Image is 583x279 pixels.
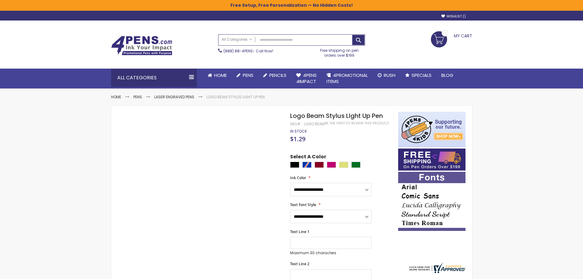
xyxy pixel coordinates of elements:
a: Pencils [258,69,291,82]
a: Blog [436,69,458,82]
img: Free shipping on orders over $199 [398,149,465,171]
a: Laser Engraved Pens [154,94,194,100]
span: Specials [412,72,432,78]
a: (888) 88-4PENS [223,48,253,54]
li: Logo Beam Stylus LIght Up Pen [207,95,265,100]
div: Green [351,162,361,168]
img: 4pens 4 kids [398,112,465,147]
span: 4Pens 4impact [296,72,317,85]
span: Ink Color [290,175,306,180]
a: Rush [373,69,400,82]
div: Gold [339,162,348,168]
span: Pens [243,72,253,78]
div: Free shipping on pen orders over $199 [314,46,365,58]
span: All Categories [222,37,252,42]
span: Text Line 1 [290,229,309,234]
div: Fushia [327,162,336,168]
img: font-personalization-examples [398,172,465,231]
a: Pens [232,69,258,82]
a: 4Pens4impact [291,69,322,89]
img: 4Pens Custom Pens and Promotional Products [111,36,172,55]
p: Maximum 30 characters [290,251,372,255]
div: All Categories [111,69,197,87]
a: Home [111,94,121,100]
a: Pens [133,94,142,100]
span: 4PROMOTIONAL ITEMS [327,72,368,85]
span: Home [214,72,227,78]
a: Specials [400,69,436,82]
span: - Call Now! [223,48,273,54]
strong: SKU [290,121,301,126]
span: Text Line 2 [290,261,309,266]
img: 4pens.com widget logo [408,263,466,273]
div: logo beam [304,122,325,126]
a: Home [203,69,232,82]
div: Availability [290,129,307,134]
span: Select A Color [290,153,326,162]
a: Wishlist [441,14,466,19]
div: Burgundy [315,162,324,168]
span: $1.29 [290,135,305,143]
span: In stock [290,129,307,134]
a: 4pens.com certificate URL [408,269,466,274]
a: All Categories [219,35,255,45]
span: Logo Beam Stylus LIght Up Pen [290,111,383,120]
span: Text Font Style [290,202,316,207]
span: Blog [441,72,453,78]
div: Black [290,162,299,168]
span: Rush [384,72,395,78]
span: Pencils [269,72,286,78]
a: Be the first to review this product [325,121,389,126]
a: 4PROMOTIONALITEMS [322,69,373,89]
